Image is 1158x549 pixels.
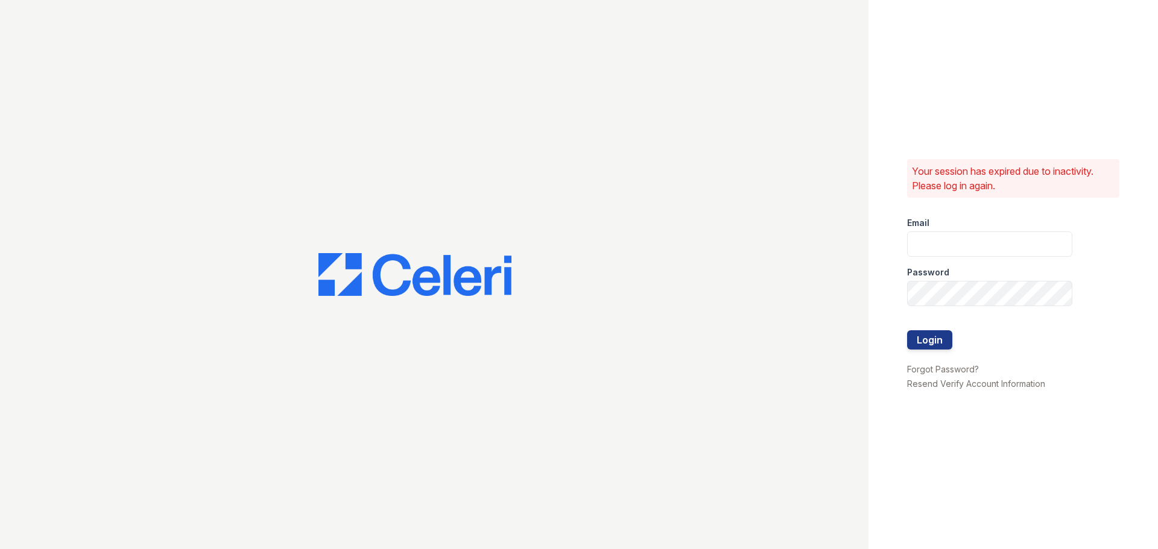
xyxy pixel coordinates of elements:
a: Resend Verify Account Information [907,378,1045,389]
img: CE_Logo_Blue-a8612792a0a2168367f1c8372b55b34899dd931a85d93a1a3d3e32e68fde9ad4.png [318,253,511,296]
label: Email [907,217,929,229]
button: Login [907,330,952,350]
p: Your session has expired due to inactivity. Please log in again. [912,164,1115,193]
a: Forgot Password? [907,364,979,374]
label: Password [907,266,949,278]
